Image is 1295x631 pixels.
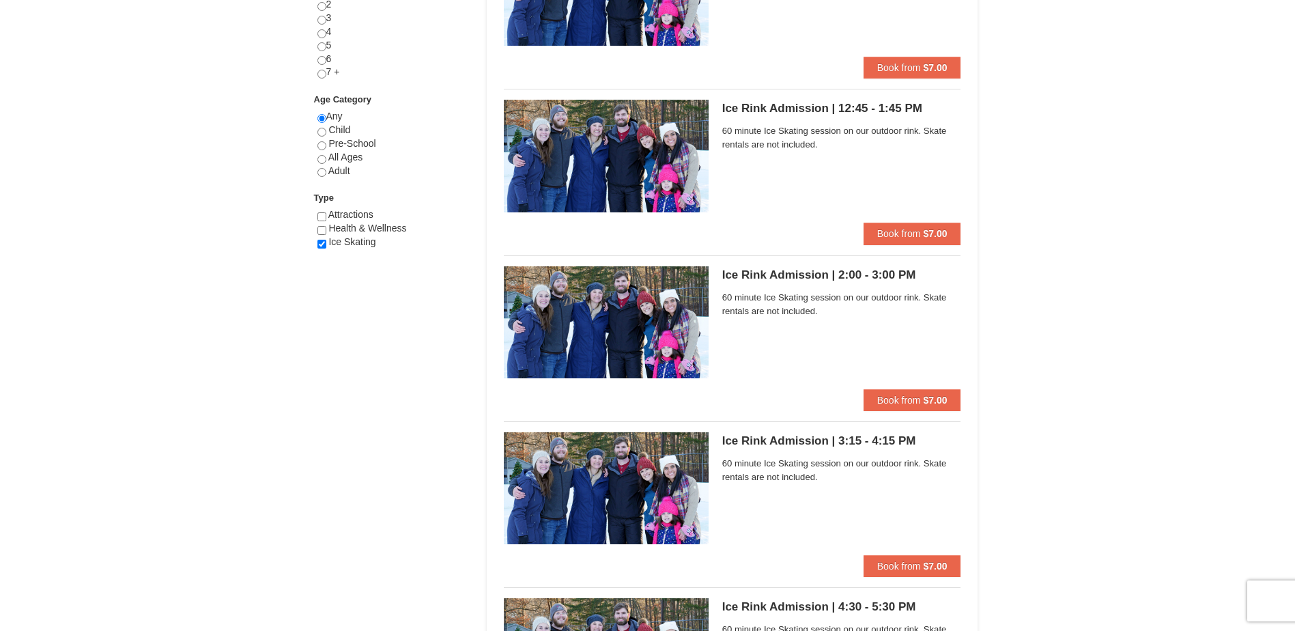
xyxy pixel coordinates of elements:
span: Health & Wellness [328,223,406,234]
span: 60 minute Ice Skating session on our outdoor rink. Skate rentals are not included. [722,457,961,484]
span: All Ages [328,152,363,163]
div: Any [317,110,470,191]
strong: $7.00 [923,395,947,406]
h5: Ice Rink Admission | 3:15 - 4:15 PM [722,434,961,448]
span: 60 minute Ice Skating session on our outdoor rink. Skate rentals are not included. [722,291,961,318]
img: 6775744-143-498c489f.jpg [504,266,709,378]
h5: Ice Rink Admission | 2:00 - 3:00 PM [722,268,961,282]
img: 6775744-142-ce92f8cf.jpg [504,100,709,212]
h5: Ice Rink Admission | 4:30 - 5:30 PM [722,600,961,614]
span: Book from [877,228,921,239]
button: Book from $7.00 [864,223,961,244]
strong: Type [314,193,334,203]
button: Book from $7.00 [864,389,961,411]
span: 60 minute Ice Skating session on our outdoor rink. Skate rentals are not included. [722,124,961,152]
h5: Ice Rink Admission | 12:45 - 1:45 PM [722,102,961,115]
span: Child [328,124,350,135]
strong: $7.00 [923,62,947,73]
span: Book from [877,561,921,572]
strong: Age Category [314,94,372,104]
span: Book from [877,62,921,73]
span: Book from [877,395,921,406]
strong: $7.00 [923,228,947,239]
strong: $7.00 [923,561,947,572]
span: Ice Skating [328,236,375,247]
span: Adult [328,165,350,176]
img: 6775744-144-73769964.jpg [504,432,709,544]
button: Book from $7.00 [864,555,961,577]
button: Book from $7.00 [864,57,961,79]
span: Attractions [328,209,373,220]
span: Pre-School [328,138,375,149]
